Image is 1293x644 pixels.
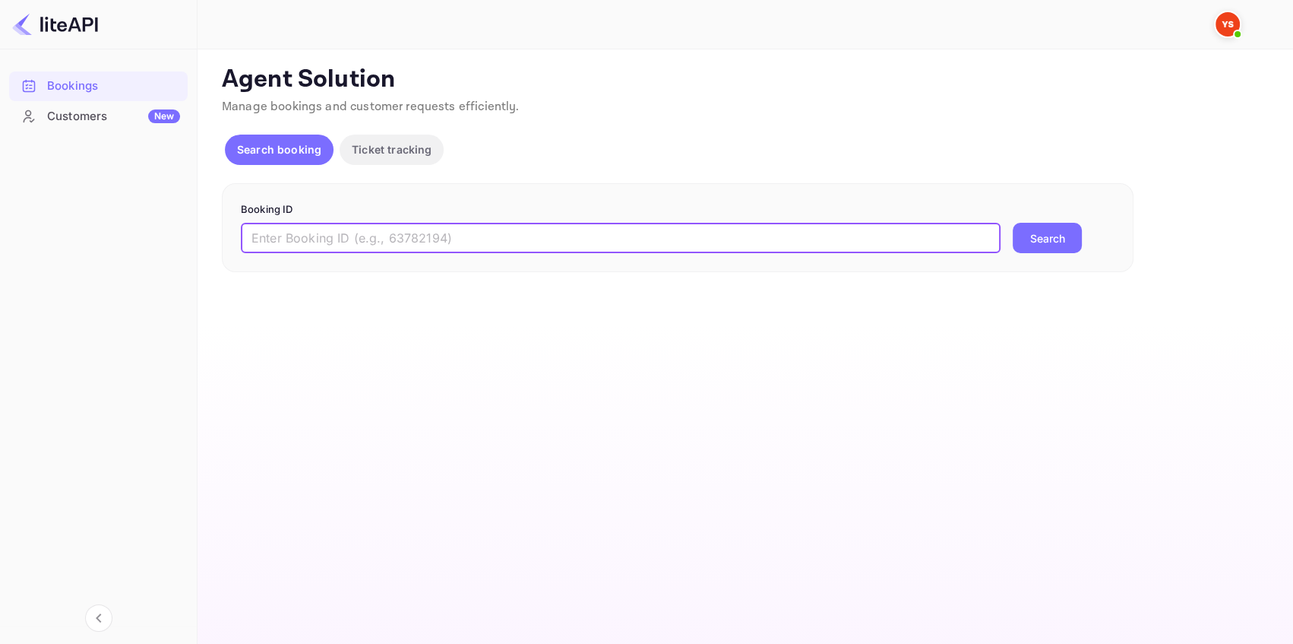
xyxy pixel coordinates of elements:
p: Booking ID [241,202,1114,217]
button: Collapse navigation [85,604,112,632]
div: CustomersNew [9,102,188,132]
span: Manage bookings and customer requests efficiently. [222,99,520,115]
div: Bookings [47,78,180,95]
a: Bookings [9,71,188,100]
div: Customers [47,108,180,125]
p: Ticket tracking [352,141,432,157]
img: LiteAPI logo [12,12,98,36]
a: CustomersNew [9,102,188,130]
input: Enter Booking ID (e.g., 63782194) [241,223,1001,253]
p: Search booking [237,141,321,157]
div: New [148,109,180,123]
button: Search [1013,223,1082,253]
div: Bookings [9,71,188,101]
img: Yandex Support [1216,12,1240,36]
p: Agent Solution [222,65,1266,95]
